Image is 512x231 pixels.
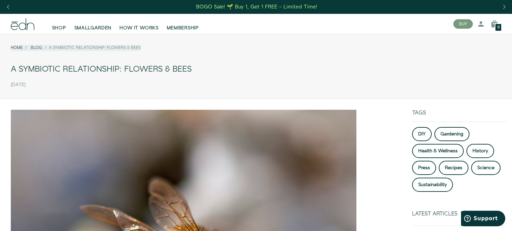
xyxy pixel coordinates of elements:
[74,25,112,31] span: SMALLGARDEN
[119,25,158,31] span: HOW IT WORKS
[11,45,23,51] a: Home
[497,26,500,29] span: 0
[412,161,436,175] a: Press
[11,62,501,77] div: A Symbiotic Relationship: Flowers & Bees
[466,144,494,158] a: History
[412,211,480,217] div: Latest Articles
[115,17,162,31] a: HOW IT WORKS
[163,17,203,31] a: MEMBERSHIP
[434,127,469,141] a: Gardening
[412,127,432,141] a: DIY
[461,211,505,228] iframe: Opens a widget where you can find more information
[195,2,318,12] a: BOGO Sale! 🌱 Buy 1, Get 1 FREE – Limited Time!
[471,161,501,175] a: Science
[70,17,116,31] a: SMALLGARDEN
[52,25,66,31] span: SHOP
[412,144,464,158] a: Health & Wellness
[412,110,507,122] div: Tags
[453,19,473,29] button: BUY
[48,17,70,31] a: SHOP
[439,161,468,175] a: Recipes
[42,45,141,51] li: A Symbiotic Relationship: Flowers & Bees
[11,82,26,88] time: [DATE]
[31,45,42,51] a: Blog
[167,25,199,31] span: MEMBERSHIP
[412,178,453,192] a: Sustainability
[196,3,317,10] div: BOGO Sale! 🌱 Buy 1, Get 1 FREE – Limited Time!
[11,45,141,51] nav: breadcrumbs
